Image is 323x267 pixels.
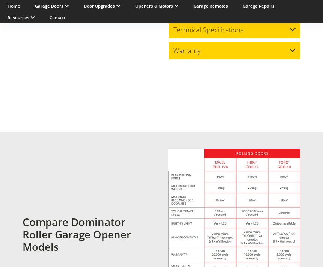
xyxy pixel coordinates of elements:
[193,3,228,9] a: Garage Remotes
[35,3,69,9] a: Garage Doors
[135,3,179,9] a: Openers & Motors
[50,15,65,20] a: Contact
[8,3,20,9] a: Home
[173,26,243,34] h3: Technical Specifications
[23,216,155,253] h2: Compare Dominator Roller Garage Opener Models
[243,3,275,9] a: Garage Repairs
[8,15,35,20] a: Resources
[173,47,201,55] h3: Warranty
[84,3,121,9] a: Door Upgrades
